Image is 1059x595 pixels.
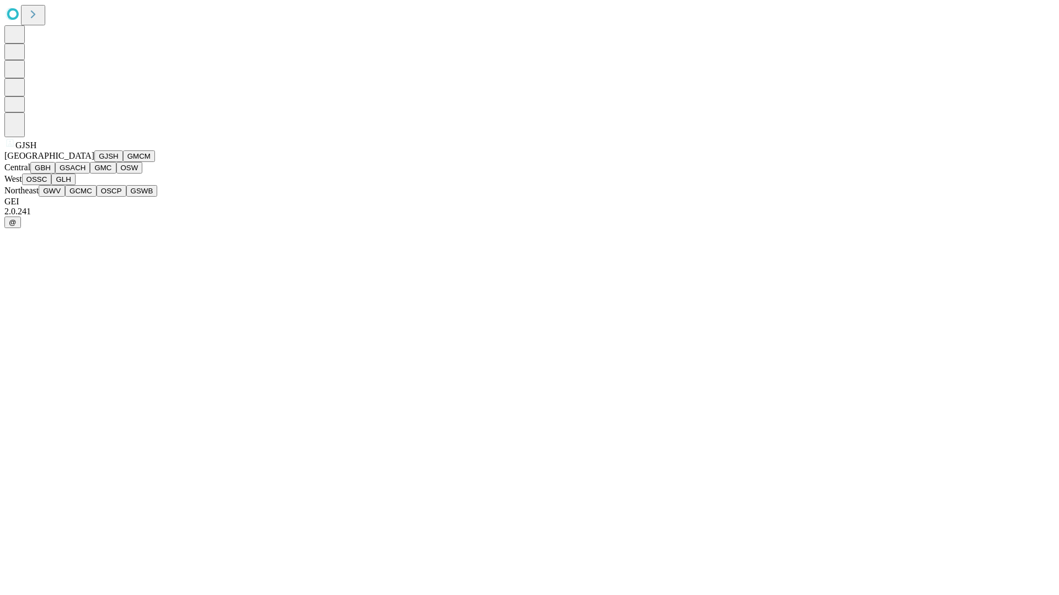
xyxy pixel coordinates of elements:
span: Northeast [4,186,39,195]
button: GWV [39,185,65,197]
div: 2.0.241 [4,207,1055,217]
button: OSSC [22,174,52,185]
span: [GEOGRAPHIC_DATA] [4,151,94,160]
span: @ [9,218,17,226]
button: OSW [116,162,143,174]
button: GLH [51,174,75,185]
button: GBH [30,162,55,174]
span: Central [4,163,30,172]
div: GEI [4,197,1055,207]
button: GJSH [94,150,123,162]
button: GSACH [55,162,90,174]
button: GMC [90,162,116,174]
button: GSWB [126,185,158,197]
button: @ [4,217,21,228]
span: GJSH [15,140,36,150]
button: GMCM [123,150,155,162]
button: OSCP [97,185,126,197]
button: GCMC [65,185,97,197]
span: West [4,174,22,183]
